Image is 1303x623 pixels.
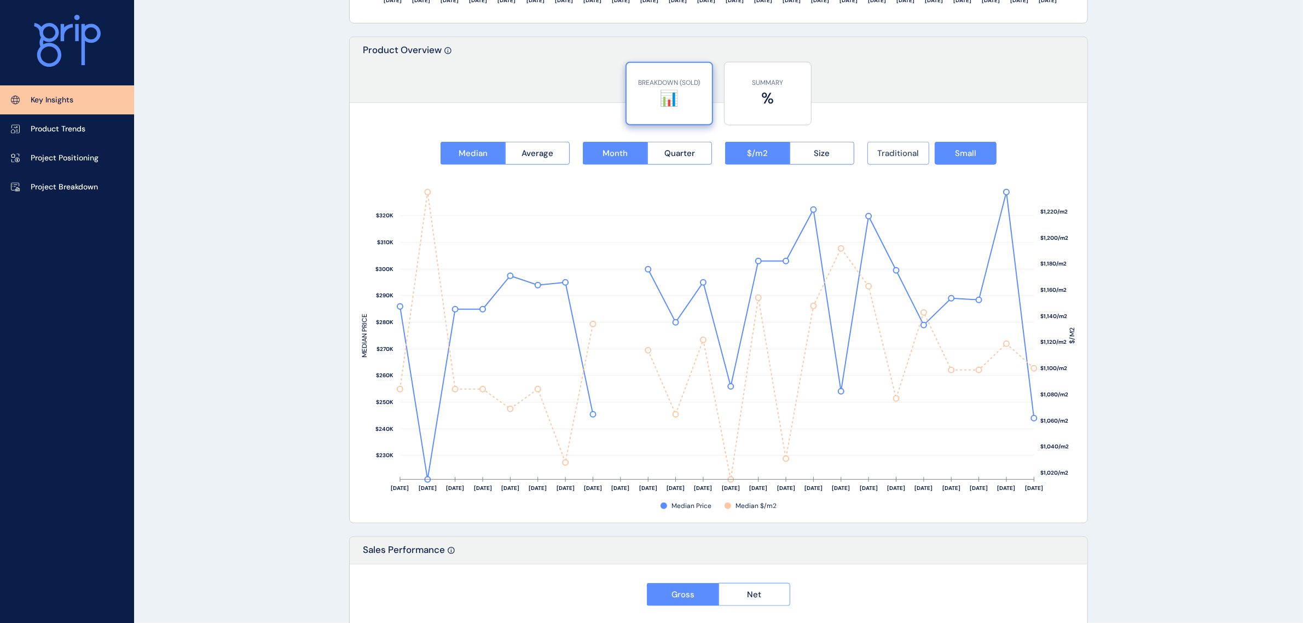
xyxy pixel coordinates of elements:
p: Project Breakdown [31,182,98,193]
button: Small [935,142,997,165]
text: $1,040/m2 [1041,443,1069,451]
text: $1,060/m2 [1041,418,1069,425]
label: 📊 [632,88,706,109]
button: $/m2 [725,142,790,165]
span: Median [459,148,488,159]
button: Size [790,142,855,165]
text: $1,200/m2 [1041,235,1069,242]
p: Product Overview [363,44,442,102]
text: $1,180/m2 [1041,261,1067,268]
button: Net [719,583,791,606]
button: Gross [647,583,719,606]
text: $/M2 [1068,328,1077,344]
text: $1,160/m2 [1041,287,1067,294]
text: $1,120/m2 [1041,339,1067,346]
span: Median Price [671,501,711,511]
span: Gross [671,589,694,600]
p: BREAKDOWN (SOLD) [632,78,706,88]
button: Average [505,142,570,165]
p: Product Trends [31,124,85,135]
text: $1,140/m2 [1041,313,1068,320]
span: Median $/m2 [736,501,777,511]
p: Key Insights [31,95,73,106]
span: Month [603,148,628,159]
span: Size [814,148,830,159]
span: Traditional [878,148,919,159]
button: Quarter [647,142,713,165]
text: $1,080/m2 [1041,391,1069,399]
button: Traditional [867,142,929,165]
text: $1,220/m2 [1041,209,1068,216]
text: $1,020/m2 [1041,470,1069,477]
text: $1,100/m2 [1041,365,1068,372]
button: Month [583,142,647,165]
p: Project Positioning [31,153,99,164]
span: Small [955,148,976,159]
span: $/m2 [747,148,768,159]
p: SUMMARY [730,78,806,88]
p: Sales Performance [363,544,445,564]
span: Quarter [664,148,695,159]
button: Median [441,142,505,165]
span: Average [522,148,553,159]
label: % [730,88,806,109]
span: Net [747,589,761,600]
